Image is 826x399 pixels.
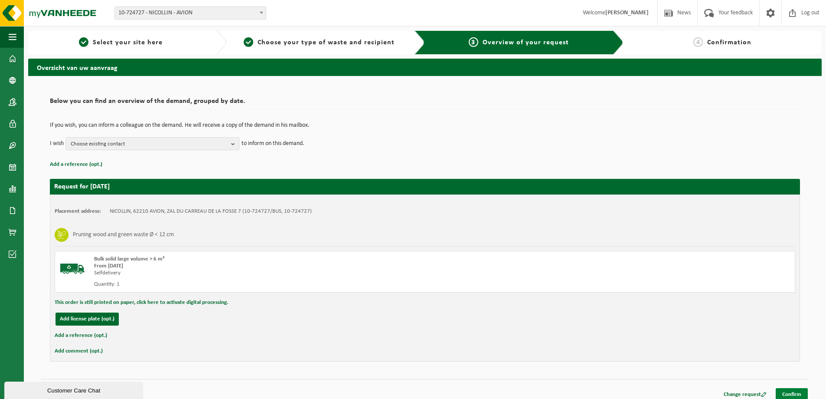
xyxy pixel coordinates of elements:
span: Select your site here [93,39,163,46]
span: Choose existing contact [71,138,228,151]
iframe: chat widget [4,380,145,399]
button: Add comment (opt.) [55,346,103,357]
span: 10-724727 - NICOLLIN - AVION [114,7,266,20]
button: Choose existing contact [66,137,239,150]
button: Add license plate (opt.) [56,313,119,326]
img: BL-SO-LV.png [59,256,85,282]
strong: From [DATE] [94,263,123,269]
h2: Overzicht van uw aanvraag [28,59,822,76]
td: NICOLLIN, 62210 AVION, ZAL DU CARREAU DE LA FOSSE 7 (10-724727/BUS, 10-724727) [110,208,312,215]
strong: Request for [DATE] [54,183,110,190]
button: Add a reference (opt.) [55,330,107,341]
span: 3 [469,37,478,47]
strong: Placement address: [55,208,101,214]
p: to inform on this demand. [242,137,304,150]
span: 1 [79,37,88,47]
a: 1Select your site here [33,37,209,48]
div: Quantity: 1 [94,281,460,288]
span: Confirmation [707,39,751,46]
button: This order is still printed on paper, click here to activate digital processing. [55,297,228,308]
strong: [PERSON_NAME] [605,10,649,16]
button: Add a reference (opt.) [50,159,102,170]
span: 10-724727 - NICOLLIN - AVION [115,7,266,19]
span: Choose your type of waste and recipient [258,39,395,46]
span: Overview of your request [483,39,569,46]
h3: Pruning wood and green waste Ø < 12 cm [73,228,174,242]
a: 2Choose your type of waste and recipient [231,37,408,48]
p: If you wish, you can inform a colleague on the demand. He will receive a copy of the demand in hi... [50,122,800,129]
span: 2 [244,37,253,47]
div: Selfdelivery [94,270,460,277]
h2: Below you can find an overview of the demand, grouped by date. [50,98,800,109]
span: Bulk solid large volume > 6 m³ [94,256,164,262]
p: I wish [50,137,64,150]
span: 4 [693,37,703,47]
